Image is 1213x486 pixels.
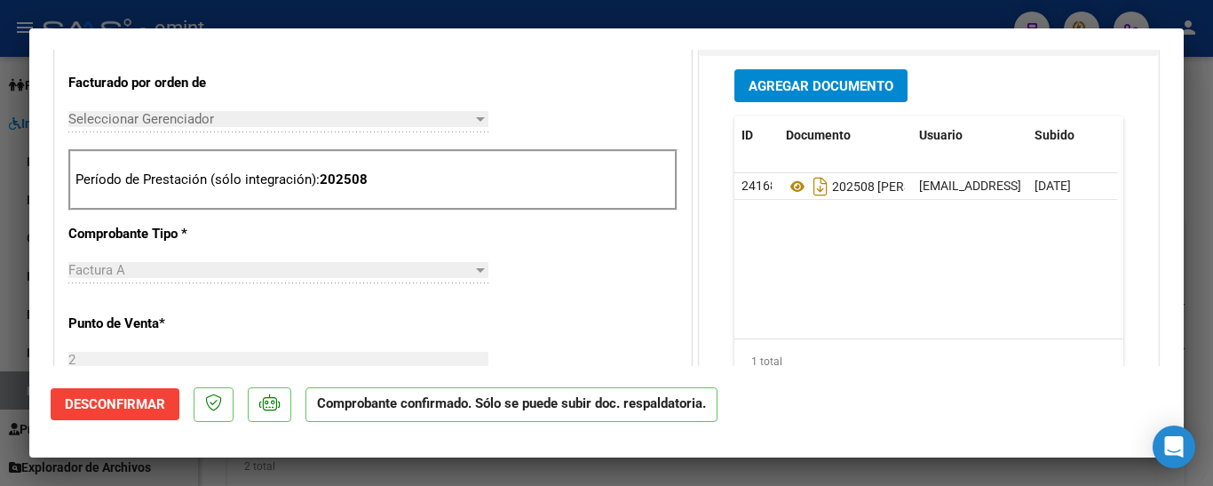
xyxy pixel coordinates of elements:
span: Desconfirmar [65,396,165,412]
span: Factura A [68,262,125,278]
span: ID [741,128,753,142]
p: Facturado por orden de [68,73,251,93]
datatable-header-cell: Usuario [912,116,1027,155]
p: Comprobante Tipo * [68,224,251,244]
span: [DATE] [1035,179,1071,193]
p: Período de Prestación (sólo integración): [75,170,670,190]
div: 1 total [734,339,1123,384]
span: Documento [786,128,851,142]
p: Comprobante confirmado. Sólo se puede subir doc. respaldatoria. [305,387,717,422]
div: Open Intercom Messenger [1153,426,1195,468]
datatable-header-cell: Subido [1027,116,1116,155]
div: DOCUMENTACIÓN RESPALDATORIA [700,56,1158,425]
datatable-header-cell: Acción [1116,116,1205,155]
strong: 202508 [320,171,368,187]
p: Punto de Venta [68,314,251,334]
span: Agregar Documento [749,78,893,94]
span: 24168 [741,179,777,193]
button: Desconfirmar [51,388,179,420]
span: Subido [1035,128,1074,142]
span: Seleccionar Gerenciador [68,111,472,127]
span: 202508 [PERSON_NAME] Asistencia Firmada [786,179,1081,194]
datatable-header-cell: ID [734,116,779,155]
i: Descargar documento [809,172,832,201]
span: Usuario [919,128,963,142]
button: Agregar Documento [734,69,908,102]
datatable-header-cell: Documento [779,116,912,155]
